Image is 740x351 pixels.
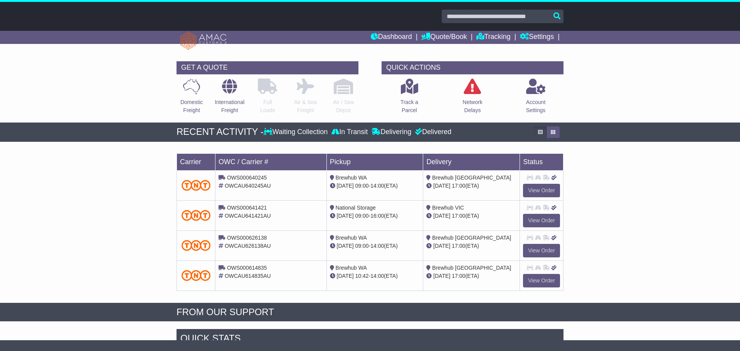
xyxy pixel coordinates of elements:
[182,270,210,280] img: TNT_Domestic.png
[227,265,267,271] span: OWS000614835
[355,183,369,189] span: 09:00
[421,31,467,44] a: Quote/Book
[432,175,511,181] span: Brewhub [GEOGRAPHIC_DATA]
[337,183,354,189] span: [DATE]
[225,243,271,249] span: OWCAU626138AU
[413,128,451,136] div: Delivered
[462,78,483,119] a: NetworkDelays
[526,98,546,114] p: Account Settings
[337,273,354,279] span: [DATE]
[452,243,465,249] span: 17:00
[214,78,245,119] a: InternationalFreight
[225,183,271,189] span: OWCAU640245AU
[370,213,384,219] span: 16:00
[426,272,516,280] div: (ETA)
[370,183,384,189] span: 14:00
[182,210,210,220] img: TNT_Domestic.png
[462,98,482,114] p: Network Delays
[177,329,563,350] div: Quick Stats
[177,307,563,318] div: FROM OUR SUPPORT
[215,98,244,114] p: International Freight
[336,265,367,271] span: Brewhub WA
[476,31,510,44] a: Tracking
[370,273,384,279] span: 14:00
[177,61,358,74] div: GET A QUOTE
[520,153,563,170] td: Status
[326,153,423,170] td: Pickup
[432,235,511,241] span: Brewhub [GEOGRAPHIC_DATA]
[370,243,384,249] span: 14:00
[523,244,560,257] a: View Order
[330,242,420,250] div: - (ETA)
[433,273,450,279] span: [DATE]
[355,273,369,279] span: 10:42
[264,128,330,136] div: Waiting Collection
[333,98,354,114] p: Air / Sea Depot
[433,213,450,219] span: [DATE]
[330,272,420,280] div: - (ETA)
[182,240,210,250] img: TNT_Domestic.png
[336,205,376,211] span: National Storage
[227,235,267,241] span: OWS000626138
[177,153,215,170] td: Carrier
[426,242,516,250] div: (ETA)
[180,98,203,114] p: Domestic Freight
[452,273,465,279] span: 17:00
[215,153,327,170] td: OWC / Carrier #
[330,128,370,136] div: In Transit
[336,235,367,241] span: Brewhub WA
[371,31,412,44] a: Dashboard
[337,213,354,219] span: [DATE]
[400,78,419,119] a: Track aParcel
[227,205,267,211] span: OWS000641421
[258,98,277,114] p: Full Loads
[370,128,413,136] div: Delivering
[180,78,203,119] a: DomesticFreight
[182,180,210,190] img: TNT_Domestic.png
[432,265,511,271] span: Brewhub [GEOGRAPHIC_DATA]
[355,213,369,219] span: 09:00
[337,243,354,249] span: [DATE]
[433,243,450,249] span: [DATE]
[336,175,367,181] span: Brewhub WA
[426,212,516,220] div: (ETA)
[330,212,420,220] div: - (ETA)
[523,274,560,287] a: View Order
[423,153,520,170] td: Delivery
[426,182,516,190] div: (ETA)
[433,183,450,189] span: [DATE]
[432,205,464,211] span: Brewhub VIC
[452,213,465,219] span: 17:00
[227,175,267,181] span: OWS000640245
[523,184,560,197] a: View Order
[294,98,317,114] p: Air & Sea Freight
[400,98,418,114] p: Track a Parcel
[355,243,369,249] span: 09:00
[330,182,420,190] div: - (ETA)
[520,31,554,44] a: Settings
[526,78,546,119] a: AccountSettings
[177,126,264,138] div: RECENT ACTIVITY -
[225,213,271,219] span: OWCAU641421AU
[225,273,271,279] span: OWCAU614835AU
[523,214,560,227] a: View Order
[452,183,465,189] span: 17:00
[382,61,563,74] div: QUICK ACTIONS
